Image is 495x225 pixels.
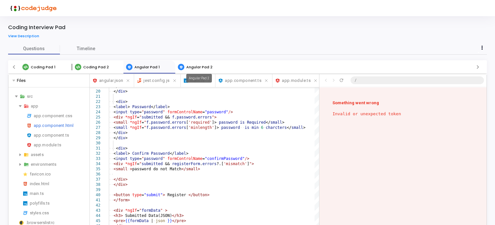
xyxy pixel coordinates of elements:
[137,162,139,166] span: =
[8,34,44,38] a: View Description
[144,110,163,114] span: password
[113,125,116,130] span: <
[17,77,26,84] span: Files
[90,99,100,104] div: 22
[153,167,158,171] span: do
[125,115,137,119] span: *ngIf
[186,74,212,83] div: Angular Pad 2
[116,151,128,156] span: label
[34,112,87,120] div: app.component.css
[90,161,100,166] div: 34
[90,120,100,125] div: 26
[170,167,181,171] span: Match
[151,105,155,109] span: </
[30,199,87,207] div: polyfills.ts
[163,162,165,166] span: ·‌
[139,208,142,213] span: "
[249,162,252,166] span: "
[216,120,219,125] span: ·‌
[109,177,113,182] span: ·‌·‌
[221,125,240,130] span: password
[118,89,125,94] span: div
[90,94,100,99] div: 21
[113,151,116,156] span: <
[113,120,127,125] span: <small
[118,130,125,135] span: div
[125,136,128,140] span: >
[116,105,128,109] span: label
[149,125,151,130] span: .
[113,167,127,171] span: <small
[322,78,330,83] button: Go back one page
[109,105,113,109] span: ·‌·‌
[90,135,100,141] div: 29
[163,115,165,119] span: ·‌
[137,77,142,84] img: jest.svg
[231,110,233,114] span: >
[128,151,130,156] span: >
[266,125,287,130] span: charcters
[172,120,186,125] span: errors
[109,219,113,223] span: ·‌·‌
[109,198,113,202] span: ·‌·‌
[109,130,113,135] span: ·‌·‌
[90,197,100,203] div: 41
[142,110,144,114] span: "
[146,213,149,218] span: ·‌
[144,120,146,125] span: "
[118,146,125,151] span: div
[90,208,100,213] div: 43
[271,120,282,125] span: small
[116,99,118,104] span: <
[90,172,100,177] div: 36
[142,120,144,125] span: =
[27,141,32,149] img: angular.svg
[23,200,28,207] img: typescript.svg
[90,89,100,94] div: 20
[134,74,180,87] button: jest.config.js
[125,162,137,166] span: *ngIf
[24,151,29,158] img: folder-resource.svg
[282,120,284,125] span: >
[109,115,113,119] span: ·‌·‌
[252,162,254,166] span: >
[109,125,113,130] span: ·‌·‌
[146,125,149,130] span: f
[261,125,263,130] span: 6
[23,171,28,178] img: favicon.svg
[128,167,130,171] span: ·‌
[90,146,100,151] div: 31
[109,213,113,218] span: ·‌·‌
[90,74,134,87] button: angular.json
[125,219,130,223] span: {{
[109,172,113,176] span: ·‌·‌
[113,219,125,223] span: <pre>
[195,115,198,119] span: .
[172,115,174,119] span: f
[200,162,202,166] span: .
[130,193,132,197] span: ·‌
[128,120,130,125] span: ·‌
[170,162,172,166] span: ·‌
[128,156,130,161] span: ·‌
[202,110,205,114] span: =
[332,100,474,105] strong: Something went wrong
[245,156,247,161] span: /
[30,180,87,188] div: index.html
[167,193,186,197] span: Register
[218,77,223,84] img: angular-component.svg
[186,151,188,156] span: >
[90,203,100,208] div: 42
[109,89,113,94] span: ·‌·‌
[215,74,272,87] button: app.component.ts
[118,99,125,104] span: div
[125,99,128,104] span: >
[165,208,167,213] span: >
[177,115,196,119] span: password
[165,156,167,161] span: ·‌
[149,219,151,223] span: ·‌
[132,105,151,109] span: Password
[330,78,338,83] button: Go forward one page
[113,136,118,140] span: </
[125,213,146,218] span: Submitted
